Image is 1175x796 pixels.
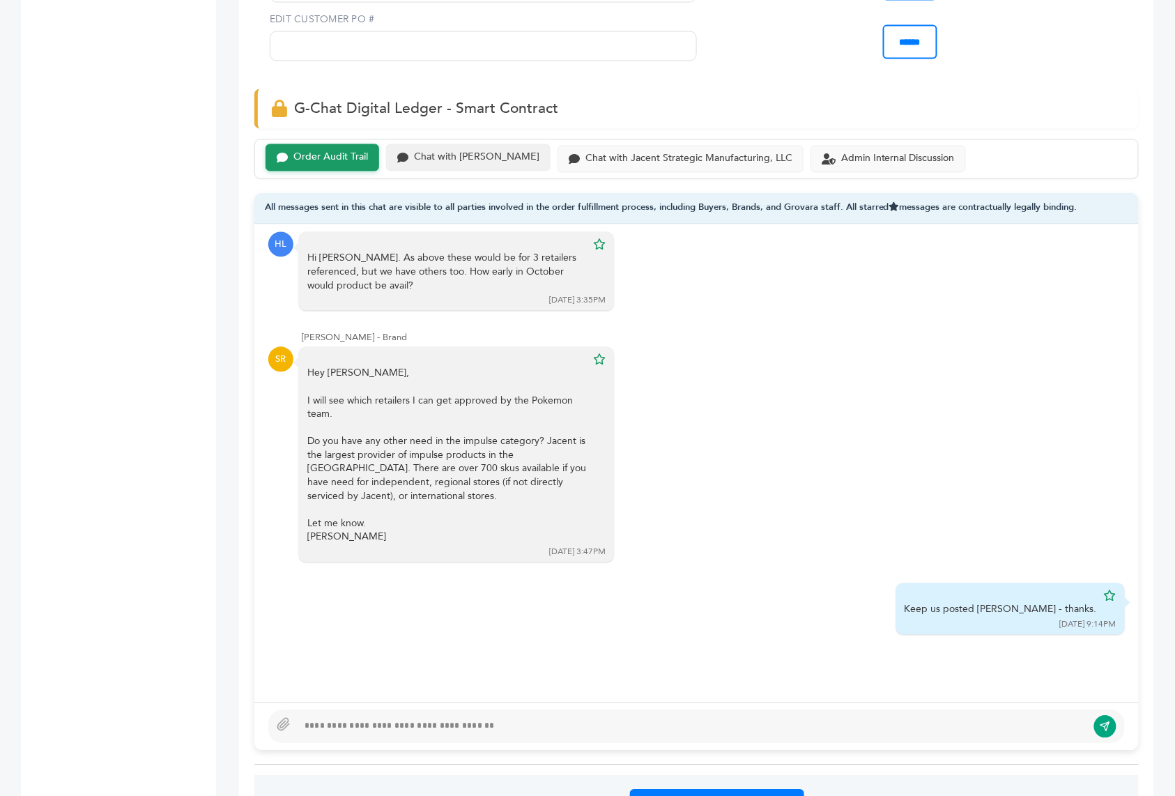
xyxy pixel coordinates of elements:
[549,546,606,558] div: [DATE] 3:47PM
[294,99,558,119] span: G-Chat Digital Ledger - Smart Contract
[1060,619,1116,631] div: [DATE] 9:14PM
[293,152,368,164] div: Order Audit Trail
[270,13,697,26] label: EDIT CUSTOMER PO #
[268,232,293,257] div: HL
[307,395,586,422] div: I will see which retailers I can get approved by the Pokemon team.
[414,152,539,164] div: Chat with [PERSON_NAME]
[549,295,606,307] div: [DATE] 3:35PM
[307,517,586,531] div: Let me know.
[307,367,586,544] div: Hey [PERSON_NAME],
[307,530,586,544] div: [PERSON_NAME]
[905,603,1097,617] div: Keep us posted [PERSON_NAME] - thanks.
[585,153,792,165] div: Chat with Jacent Strategic Manufacturing, LLC
[302,332,1125,344] div: [PERSON_NAME] - Brand
[307,252,586,293] div: Hi [PERSON_NAME]. As above these would be for 3 retailers referenced, but we have others too. How...
[268,347,293,372] div: SR
[307,435,586,503] div: Do you have any other need in the impulse category? Jacent is the largest provider of impulse pro...
[254,193,1139,224] div: All messages sent in this chat are visible to all parties involved in the order fulfillment proce...
[841,153,955,165] div: Admin Internal Discussion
